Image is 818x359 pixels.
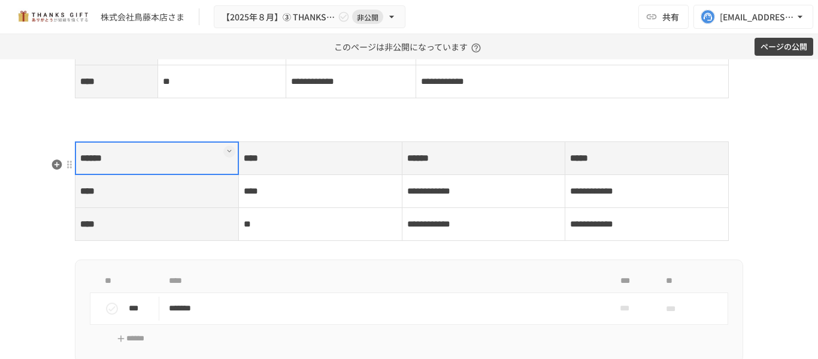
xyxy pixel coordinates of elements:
[71,137,739,153] div: Typeahead menu
[720,10,794,25] div: [EMAIL_ADDRESS][DOMAIN_NAME]
[662,10,679,23] span: 共有
[14,7,91,26] img: mMP1OxWUAhQbsRWCurg7vIHe5HqDpP7qZo7fRoNLXQh
[214,5,405,29] button: 【2025年８月】➂ THANKS GIFT操作説明/THANKS GIFT[PERSON_NAME]MTG非公開
[334,34,484,59] p: このページは非公開になっています
[222,10,335,25] span: 【2025年８月】➂ THANKS GIFT操作説明/THANKS GIFT[PERSON_NAME]MTG
[638,5,689,29] button: 共有
[352,11,383,23] span: 非公開
[693,5,813,29] button: [EMAIL_ADDRESS][DOMAIN_NAME]
[101,11,184,23] div: 株式会社鳥藤本店さま
[100,297,124,321] button: status
[90,270,728,325] table: task table
[755,38,813,56] button: ページの公開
